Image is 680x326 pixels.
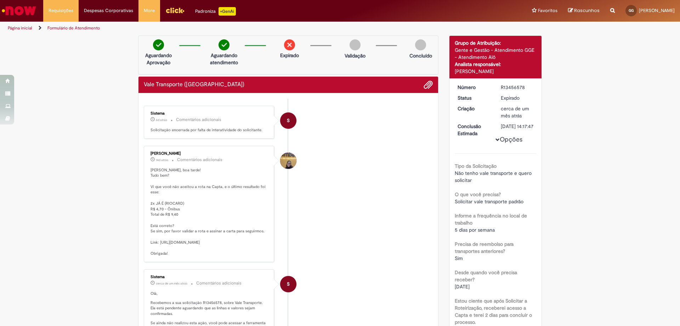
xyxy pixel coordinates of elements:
[287,112,290,129] span: S
[452,84,496,91] dt: Número
[156,158,168,162] time: 15/09/2025 13:53:43
[455,212,527,226] b: Informe a frequência no local de trabalho
[141,52,176,66] p: Aguardando Aprovação
[156,281,187,286] time: 28/08/2025 10:17:46
[455,241,514,254] b: Precisa de reembolso para transportes anteriores?
[280,112,296,129] div: System
[280,276,296,292] div: System
[207,52,241,66] p: Aguardando atendimento
[156,158,168,162] span: 14d atrás
[1,4,37,18] img: ServiceNow
[455,170,533,183] span: Não tenho vale transporte e quero solicitar
[196,280,242,286] small: Comentários adicionais
[455,283,470,290] span: [DATE]
[455,61,537,68] div: Analista responsável:
[151,291,268,297] p: Olá,
[455,298,532,325] b: Estou ciente que após Solicitar a Roteirização, receberei acesso a Capta e terei 2 dias para conc...
[5,22,448,35] ul: Trilhas de página
[452,94,496,101] dt: Status
[629,8,634,13] span: GG
[501,105,529,119] span: cerca de um mês atrás
[350,39,361,50] img: img-circle-grey.png
[284,39,295,50] img: remove.png
[639,7,675,13] span: [PERSON_NAME]
[49,7,73,14] span: Requisições
[501,123,534,130] div: [DATE] 14:17:47
[151,127,268,133] p: Solicitação encerrada por falta de interatividade do solicitante.
[195,7,236,16] div: Padroniza
[455,198,523,205] span: Solicitar vale transporte padrão
[151,151,268,156] div: [PERSON_NAME]
[165,5,185,16] img: click_logo_yellow_360x200.png
[455,46,537,61] div: Gente e Gestão - Atendimento GGE - Atendimento Alô
[144,7,155,14] span: More
[452,123,496,137] dt: Conclusão Estimada
[568,7,600,14] a: Rascunhos
[452,105,496,112] dt: Criação
[455,191,501,198] b: O que você precisa?
[415,39,426,50] img: img-circle-grey.png
[84,7,133,14] span: Despesas Corporativas
[574,7,600,14] span: Rascunhos
[8,25,32,31] a: Página inicial
[280,153,296,169] div: Amanda De Campos Gomes Do Nascimento
[219,7,236,16] p: +GenAi
[219,39,229,50] img: check-circle-green.png
[47,25,100,31] a: Formulário de Atendimento
[455,39,537,46] div: Grupo de Atribuição:
[151,167,268,256] p: [PERSON_NAME], boa tarde! Tudo bem? Vi que você não aceitou a rota na Capta, e o último resultado...
[501,84,534,91] div: R13456578
[345,52,365,59] p: Validação
[501,105,529,119] time: 28/08/2025 10:17:23
[153,39,164,50] img: check-circle-green.png
[501,94,534,101] div: Expirado
[501,105,534,119] div: 28/08/2025 10:17:23
[176,117,221,123] small: Comentários adicionais
[280,52,299,59] p: Expirado
[156,118,167,122] time: 23/09/2025 10:53:44
[455,163,497,169] b: Tipo da Solicitação
[144,82,244,88] h2: Vale Transporte (VT) Histórico de tíquete
[455,269,517,283] b: Desde quando você precisa receber?
[455,227,495,233] span: 5 dias por semana
[409,52,432,59] p: Concluído
[177,157,222,163] small: Comentários adicionais
[455,68,537,75] div: [PERSON_NAME]
[156,118,167,122] span: 6d atrás
[424,80,433,89] button: Adicionar anexos
[287,276,290,293] span: S
[156,281,187,286] span: cerca de um mês atrás
[151,275,268,279] div: Sistema
[455,255,463,261] span: Sim
[151,111,268,116] div: Sistema
[538,7,557,14] span: Favoritos
[151,300,268,317] p: Recebemos a sua solicitação R13456578, sobre Vale Transporte. Ela está pendente aguardando que as...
